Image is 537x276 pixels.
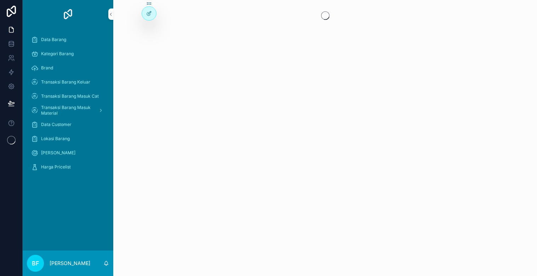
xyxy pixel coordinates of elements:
span: Data Customer [41,122,72,127]
a: Transaksi Barang Keluar [27,76,109,88]
a: Transaksi Barang Masuk Material [27,104,109,117]
a: Data Customer [27,118,109,131]
span: Transaksi Barang Masuk Cat [41,93,99,99]
a: Transaksi Barang Masuk Cat [27,90,109,103]
a: Brand [27,62,109,74]
span: BF [32,259,39,268]
span: Kategori Barang [41,51,74,57]
span: [PERSON_NAME] [41,150,75,156]
div: scrollable content [23,28,113,183]
span: Brand [41,65,53,71]
a: [PERSON_NAME] [27,146,109,159]
span: Harga Pricelist [41,164,71,170]
span: Transaksi Barang Keluar [41,79,90,85]
a: Harga Pricelist [27,161,109,173]
span: Data Barang [41,37,66,42]
a: Kategori Barang [27,47,109,60]
span: Transaksi Barang Masuk Material [41,105,93,116]
a: Lokasi Barang [27,132,109,145]
a: Data Barang [27,33,109,46]
span: Lokasi Barang [41,136,70,142]
p: [PERSON_NAME] [50,260,90,267]
img: App logo [62,8,74,20]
